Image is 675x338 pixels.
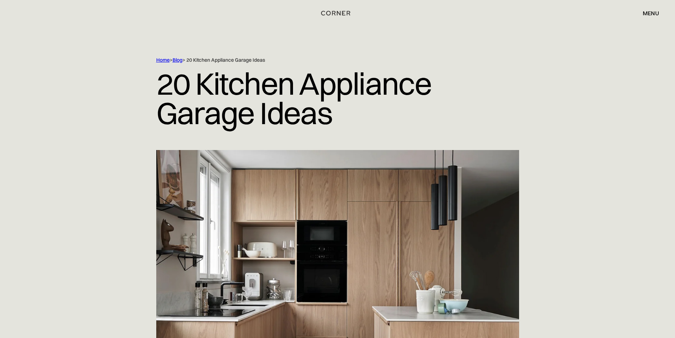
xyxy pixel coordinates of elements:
div: > > 20 Kitchen Appliance Garage Ideas [156,57,489,63]
div: menu [636,7,659,19]
h1: 20 Kitchen Appliance Garage Ideas [156,63,519,133]
a: home [312,9,363,18]
a: Blog [173,57,182,63]
div: menu [643,10,659,16]
a: Home [156,57,170,63]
